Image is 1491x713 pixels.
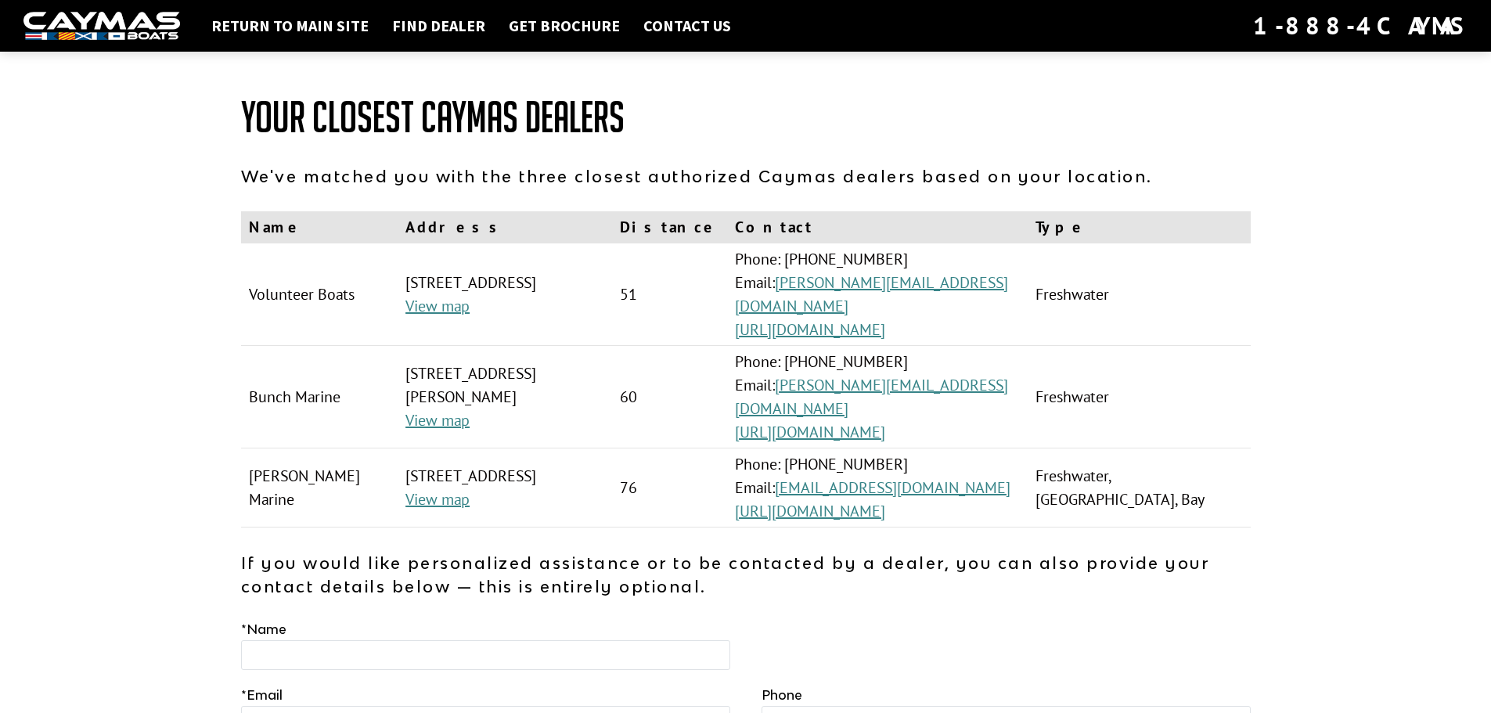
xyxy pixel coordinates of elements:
[405,489,470,510] a: View map
[612,243,727,346] td: 51
[735,501,885,521] a: [URL][DOMAIN_NAME]
[1028,243,1250,346] td: Freshwater
[735,375,1008,419] a: [PERSON_NAME][EMAIL_ADDRESS][DOMAIN_NAME]
[241,243,398,346] td: Volunteer Boats
[727,211,1028,243] th: Contact
[398,211,612,243] th: Address
[735,422,885,442] a: [URL][DOMAIN_NAME]
[775,477,1010,498] a: [EMAIL_ADDRESS][DOMAIN_NAME]
[636,16,739,36] a: Contact Us
[398,243,612,346] td: [STREET_ADDRESS]
[612,448,727,528] td: 76
[384,16,493,36] a: Find Dealer
[501,16,628,36] a: Get Brochure
[612,346,727,448] td: 60
[1028,346,1250,448] td: Freshwater
[241,211,398,243] th: Name
[241,448,398,528] td: [PERSON_NAME] Marine
[727,346,1028,448] td: Phone: [PHONE_NUMBER] Email:
[241,620,286,639] label: Name
[735,272,1008,316] a: [PERSON_NAME][EMAIL_ADDRESS][DOMAIN_NAME]
[727,243,1028,346] td: Phone: [PHONE_NUMBER] Email:
[241,164,1251,188] p: We've matched you with the three closest authorized Caymas dealers based on your location.
[1253,9,1468,43] div: 1-888-4CAYMAS
[762,686,802,704] label: Phone
[203,16,376,36] a: Return to main site
[727,448,1028,528] td: Phone: [PHONE_NUMBER] Email:
[735,319,885,340] a: [URL][DOMAIN_NAME]
[23,12,180,41] img: white-logo-c9c8dbefe5ff5ceceb0f0178aa75bf4bb51f6bca0971e226c86eb53dfe498488.png
[241,551,1251,598] p: If you would like personalized assistance or to be contacted by a dealer, you can also provide yo...
[398,448,612,528] td: [STREET_ADDRESS]
[241,94,1251,141] h1: Your Closest Caymas Dealers
[405,410,470,430] a: View map
[612,211,727,243] th: Distance
[398,346,612,448] td: [STREET_ADDRESS][PERSON_NAME]
[241,686,283,704] label: Email
[241,346,398,448] td: Bunch Marine
[1028,211,1250,243] th: Type
[1028,448,1250,528] td: Freshwater, [GEOGRAPHIC_DATA], Bay
[405,296,470,316] a: View map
